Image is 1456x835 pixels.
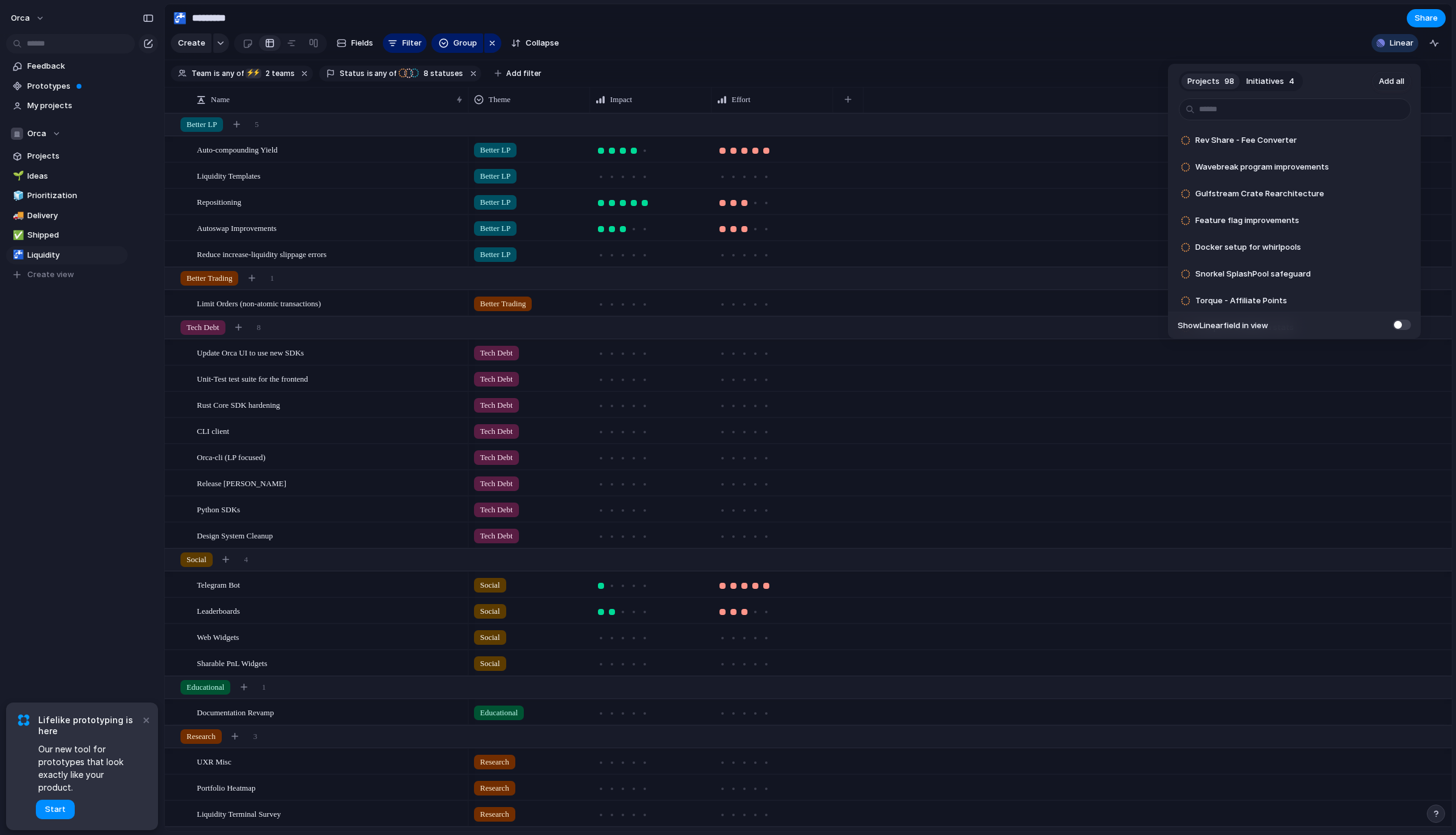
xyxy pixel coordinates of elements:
button: Add all [1372,72,1411,91]
span: 4 [1289,75,1294,88]
span: Docker setup for whirlpools [1195,241,1301,253]
button: Initiatives4 [1240,72,1300,91]
span: Rev Share - Fee Converter [1195,134,1297,146]
span: Torque - Affiliate Points [1195,295,1287,307]
span: Projects [1187,75,1220,88]
span: Add all [1379,75,1404,88]
button: Projects98 [1181,72,1240,91]
span: Show Linear field in view [1178,320,1268,332]
span: Gulfstream Crate Rearchitecture [1195,188,1324,200]
span: Snorkel SplashPool safeguard [1195,268,1311,280]
span: 98 [1224,75,1234,88]
span: Wavebreak program improvements [1195,161,1329,173]
span: Feature flag improvements [1195,215,1299,227]
span: Initiatives [1246,75,1284,88]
